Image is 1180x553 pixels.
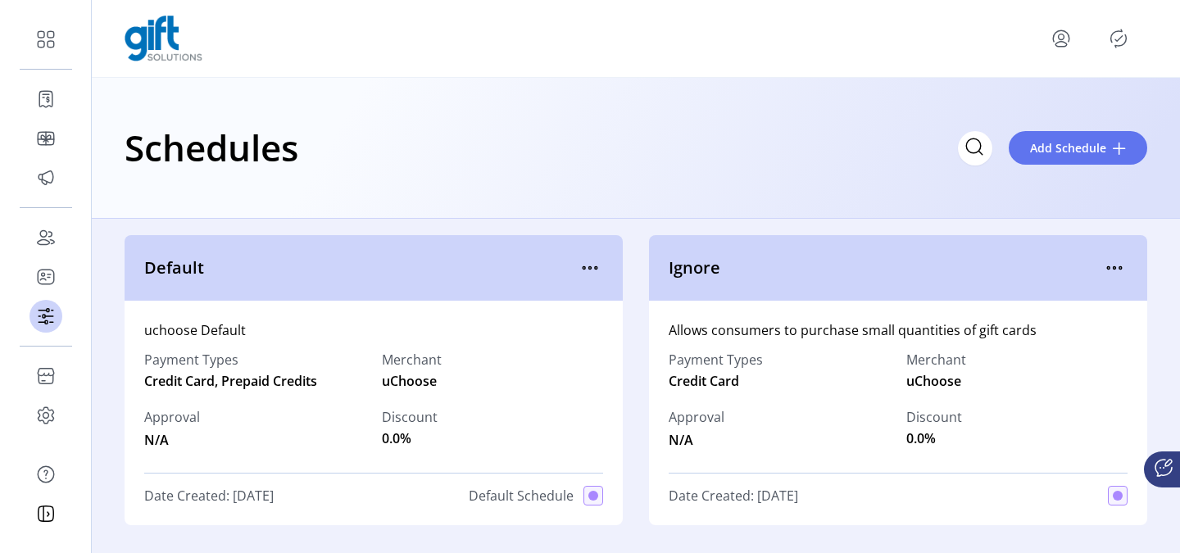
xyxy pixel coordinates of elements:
button: Publisher Panel [1105,25,1132,52]
span: N/A [669,427,724,450]
label: Merchant [906,350,966,369]
h1: Schedules [125,119,298,176]
span: Approval [669,407,724,427]
input: Search [958,131,992,165]
span: Approval [144,407,200,427]
span: Add Schedule [1030,139,1106,156]
span: Credit Card, Prepaid Credits [144,371,365,391]
button: menu [1101,255,1128,281]
span: uChoose [382,371,437,391]
span: Default [144,256,577,280]
span: uChoose [906,371,961,391]
button: menu [1048,25,1074,52]
span: N/A [144,427,200,450]
span: Credit Card [669,371,739,391]
label: Discount [906,407,962,427]
span: Date Created: [DATE] [669,486,798,505]
span: 0.0% [382,428,411,448]
label: Discount [382,407,438,427]
span: Date Created: [DATE] [144,486,274,505]
div: Allows consumers to purchase small quantities of gift cards [669,320,1128,340]
button: menu [577,255,603,281]
button: Add Schedule [1009,131,1147,165]
div: uchoose Default [144,320,603,340]
span: Ignore [669,256,1101,280]
span: 0.0% [906,428,936,448]
label: Payment Types [669,350,763,369]
label: Merchant [382,350,442,369]
img: logo [125,16,202,61]
span: Default Schedule [469,486,574,505]
label: Payment Types [144,350,365,369]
